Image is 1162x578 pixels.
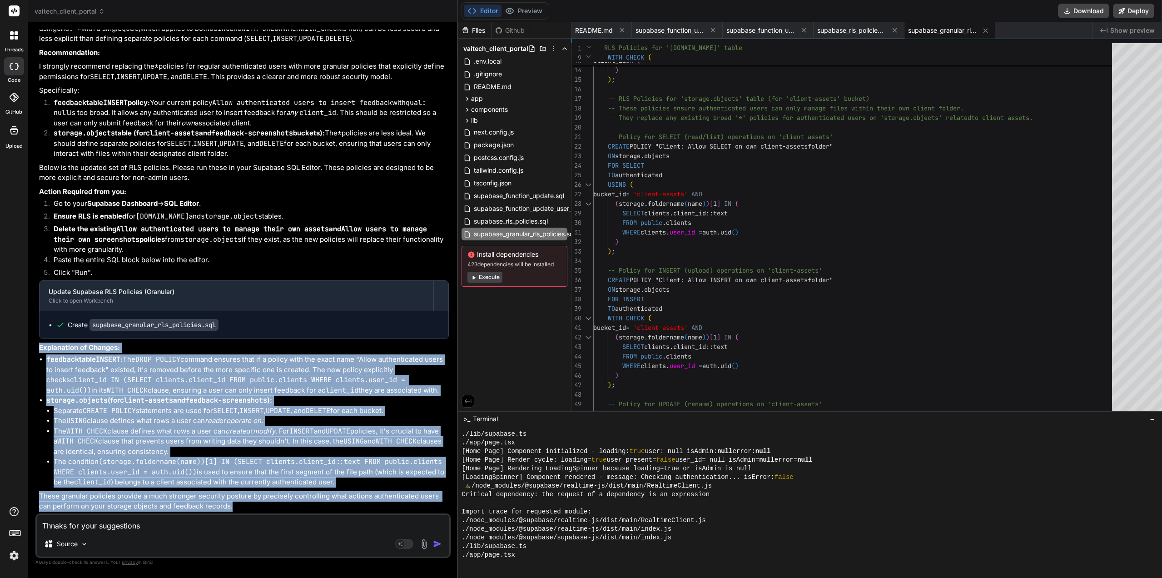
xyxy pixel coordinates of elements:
code: storage.objects [180,235,242,244]
span: POLICY "Client: Allow SELECT on own client-assets [630,142,808,150]
span: storage [615,285,641,294]
span: CREATE [608,276,630,284]
span: ) [615,238,619,246]
span: client_id::text [673,209,728,217]
span: ON [608,285,615,294]
span: public [641,219,662,227]
span: ./lib/supabase.ts [462,430,526,438]
span: ient-assets' [790,133,833,141]
span: supabase_rls_policies.sql [473,216,549,227]
span: ( [615,199,619,208]
span: to client assets. [971,114,1033,122]
code: Allow authenticated users to insert feedback [212,98,392,107]
code: INSERT [96,355,120,364]
span: . [662,219,666,227]
strong: Delete the existing and policies [54,224,427,244]
div: 38 [571,294,581,304]
div: 47 [571,380,581,390]
div: 22 [571,142,581,151]
span: ; [611,247,615,255]
li: Separate statements are used for , , , and for each bucket. [54,406,449,416]
span: components [471,105,508,114]
label: threads [4,46,24,54]
button: Editor [464,5,502,17]
span: AND [691,190,702,198]
span: -- RLS Policies for 'storage.objects' table (for ' [608,95,790,103]
code: USING [209,24,230,33]
li: Click "Run". [46,268,449,280]
em: operate on [226,416,261,425]
code: feedback-screenshots [211,129,293,138]
code: qual [122,24,138,33]
span: clients [644,209,670,217]
li: Your current policy with is too broad. It allows any authenticated user to insert feedback for . ... [46,98,449,129]
span: . [670,343,673,351]
code: DELETE [325,34,350,43]
div: 43 [571,342,581,352]
span: user_id [670,228,695,236]
span: CHECK [626,314,644,322]
div: 15 [571,75,581,85]
code: DELETE [259,139,284,148]
code: UPDATE [266,406,290,415]
span: 1 [571,44,581,53]
span: . [666,362,670,370]
span: -- They replace any existing broad '*' policies fo [608,114,790,122]
span: vaitech_client_portal [463,44,528,53]
code: cmd: * [57,24,81,33]
div: 31 [571,228,581,237]
span: clients [644,343,670,351]
code: feedback-screenshots [185,396,267,405]
code: client_id [299,108,336,117]
span: client_id::text [673,343,728,351]
span: supabase_function_update.sql [473,190,565,201]
div: 41 [571,323,581,333]
code: INSERT [273,34,297,43]
div: Click to collapse the range. [582,199,594,209]
div: 24 [571,161,581,170]
span: = [626,324,630,332]
span: postcss.config.js [473,152,525,163]
span: FROM [622,352,637,360]
div: Click to collapse the range. [582,333,594,342]
code: CREATE POLICY [83,406,136,415]
code: WITH CHECK [57,437,98,446]
span: ( [735,199,739,208]
li: for and tables. [46,211,449,224]
code: feedback [46,355,79,364]
span: POLICY "Client: Allow INSERT on own client-assets [630,276,808,284]
span: t-assets' [790,266,822,274]
span: WHERE [622,228,641,236]
li: Paste the entire SQL block below into the editor. [46,255,449,268]
div: 42 [571,333,581,342]
span: 1 [713,199,717,208]
span: TO [608,304,615,313]
span: ] [717,333,720,341]
span: . [644,333,648,341]
span: -- Policy for SELECT (read/list) operations on 'cl [608,133,790,141]
span: supabase_function_update_user_id.sql [726,26,795,35]
span: . [641,152,644,160]
code: SELECT [213,406,238,415]
span: Show preview [1110,26,1155,35]
em: own [181,119,195,127]
span: ) [615,371,619,379]
span: bucket_id [593,324,626,332]
button: Update Supabase RLS Policies (Granular)Click to open Workbench [40,281,433,311]
span: uid [720,228,731,236]
span: 'client-assets' [633,324,688,332]
span: objects [644,285,670,294]
span: 423 dependencies will be installed [467,261,561,268]
span: storage [615,152,641,160]
code: storage.objects [54,129,115,138]
span: IN [724,199,731,208]
code: SELECT [90,72,114,81]
span: CHECK [626,53,644,61]
span: CREATE [608,142,630,150]
code: UPDATE [219,139,244,148]
span: folder" [808,276,833,284]
label: GitHub [5,108,22,116]
span: ) [735,362,739,370]
span: ; [611,381,615,389]
div: Click to open Workbench [49,297,424,304]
